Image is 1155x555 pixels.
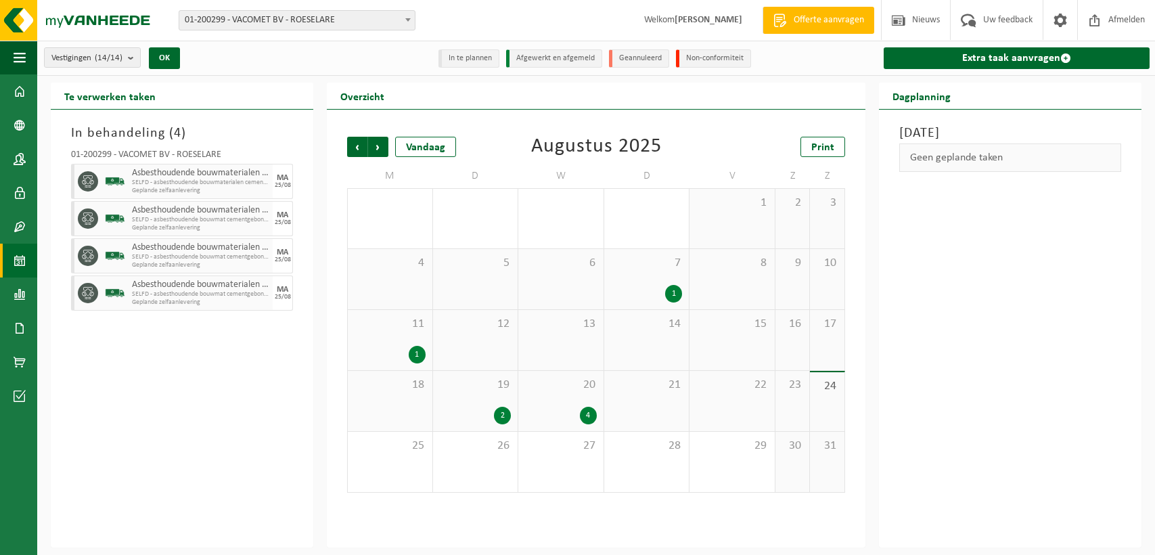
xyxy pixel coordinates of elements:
span: 7 [611,256,683,271]
span: 11 [355,317,426,332]
div: 25/08 [275,182,291,189]
span: 26 [440,439,512,453]
span: 4 [174,127,181,140]
td: V [689,164,775,188]
li: In te plannen [438,49,499,68]
span: 14 [611,317,683,332]
span: 30 [782,439,803,453]
span: Print [811,142,834,153]
span: Geplande zelfaanlevering [132,224,269,232]
span: 20 [525,378,597,393]
span: Asbesthoudende bouwmaterialen cementgebonden (hechtgebonden) [132,168,269,179]
span: 01-200299 - VACOMET BV - ROESELARE [179,11,415,30]
img: BL-SO-LV [105,283,125,303]
div: 01-200299 - VACOMET BV - ROESELARE [71,150,293,164]
span: 01-200299 - VACOMET BV - ROESELARE [179,10,415,30]
td: Z [775,164,811,188]
span: 5 [440,256,512,271]
li: Non-conformiteit [676,49,751,68]
span: SELFD - asbesthoudende bouwmaterialen cementgebonden (HGB) [132,179,269,187]
span: 25 [355,439,426,453]
span: Asbesthoudende bouwmaterialen cementgebonden met isolatie(hechtgebonden) [132,242,269,253]
span: 3 [817,196,838,210]
li: Afgewerkt en afgemeld [506,49,602,68]
span: SELFD - asbesthoudende bouwmat cementgebonden met isolatie [132,290,269,298]
span: 27 [525,439,597,453]
div: 4 [580,407,597,424]
span: 1 [696,196,768,210]
span: 13 [525,317,597,332]
span: 4 [355,256,426,271]
span: SELFD - asbesthoudende bouwmat cementgebonden met isolatie [132,253,269,261]
span: 29 [696,439,768,453]
button: Vestigingen(14/14) [44,47,141,68]
td: Z [810,164,845,188]
span: 24 [817,379,838,394]
a: Print [800,137,845,157]
span: SELFD - asbesthoudende bouwmat cementgebonden met isolatie [132,216,269,224]
span: 19 [440,378,512,393]
span: Vestigingen [51,48,122,68]
span: Offerte aanvragen [790,14,867,27]
td: D [604,164,690,188]
div: 25/08 [275,257,291,263]
div: 2 [494,407,511,424]
img: BL-SO-LV [105,171,125,192]
div: MA [277,174,288,182]
img: BL-SO-LV [105,246,125,266]
span: 8 [696,256,768,271]
span: 23 [782,378,803,393]
h3: [DATE] [899,123,1121,143]
button: OK [149,47,180,69]
span: Geplande zelfaanlevering [132,261,269,269]
span: Volgende [368,137,388,157]
span: Geplande zelfaanlevering [132,187,269,195]
span: 12 [440,317,512,332]
td: M [347,164,433,188]
span: Asbesthoudende bouwmaterialen cementgebonden met isolatie(hechtgebonden) [132,280,269,290]
h2: Te verwerken taken [51,83,169,109]
div: Augustus 2025 [531,137,662,157]
span: 15 [696,317,768,332]
span: 22 [696,378,768,393]
span: Vorige [347,137,367,157]
span: 10 [817,256,838,271]
span: 16 [782,317,803,332]
div: MA [277,211,288,219]
div: Vandaag [395,137,456,157]
span: 31 [817,439,838,453]
span: 17 [817,317,838,332]
span: Geplande zelfaanlevering [132,298,269,307]
td: W [518,164,604,188]
a: Extra taak aanvragen [884,47,1150,69]
span: Asbesthoudende bouwmaterialen cementgebonden met isolatie(hechtgebonden) [132,205,269,216]
span: 28 [611,439,683,453]
div: 1 [409,346,426,363]
h3: In behandeling ( ) [71,123,293,143]
img: BL-SO-LV [105,208,125,229]
span: 9 [782,256,803,271]
h2: Overzicht [327,83,398,109]
td: D [433,164,519,188]
div: 25/08 [275,294,291,301]
strong: [PERSON_NAME] [675,15,742,25]
span: 6 [525,256,597,271]
count: (14/14) [95,53,122,62]
div: 1 [665,285,682,303]
span: 2 [782,196,803,210]
div: MA [277,286,288,294]
span: 21 [611,378,683,393]
h2: Dagplanning [879,83,964,109]
div: Geen geplande taken [899,143,1121,172]
li: Geannuleerd [609,49,669,68]
div: 25/08 [275,219,291,226]
div: MA [277,248,288,257]
span: 18 [355,378,426,393]
a: Offerte aanvragen [763,7,874,34]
